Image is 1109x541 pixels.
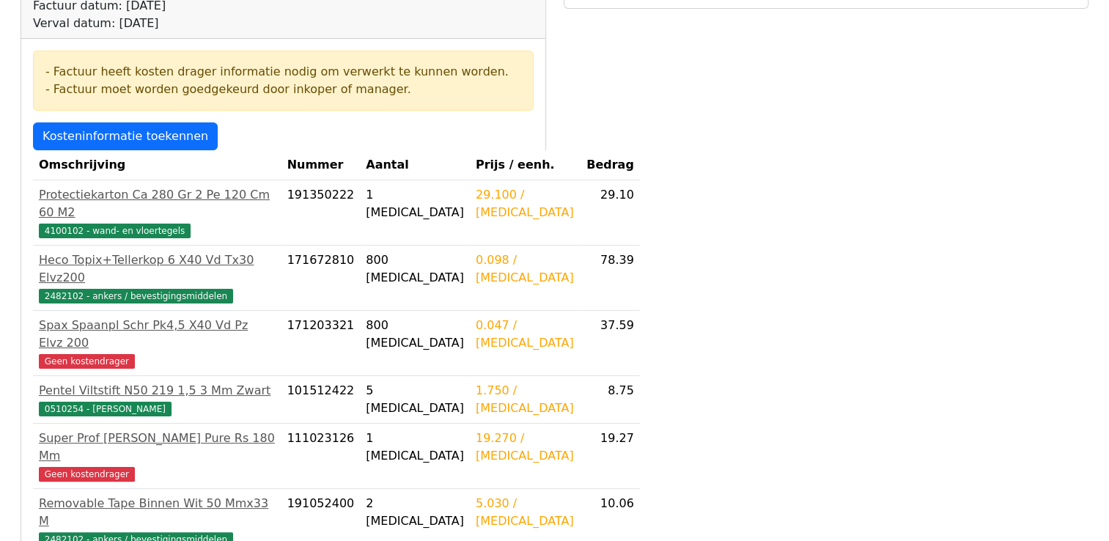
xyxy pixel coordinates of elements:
[45,81,521,98] div: - Factuur moet worden goedgekeurd door inkoper of manager.
[476,317,574,352] div: 0.047 / [MEDICAL_DATA]
[281,376,361,424] td: 101512422
[39,354,135,369] span: Geen kostendrager
[39,251,276,304] a: Heco Topix+Tellerkop 6 X40 Vd Tx30 Elvz2002482102 - ankers / bevestigingsmiddelen
[39,467,135,482] span: Geen kostendrager
[580,180,640,246] td: 29.10
[33,150,281,180] th: Omschrijving
[33,15,209,32] div: Verval datum: [DATE]
[39,382,276,400] div: Pentel Viltstift N50 219 1,5 3 Mm Zwart
[476,186,574,221] div: 29.100 / [MEDICAL_DATA]
[39,430,276,482] a: Super Prof [PERSON_NAME] Pure Rs 180 MmGeen kostendrager
[366,186,464,221] div: 1 [MEDICAL_DATA]
[580,424,640,489] td: 19.27
[39,317,276,352] div: Spax Spaanpl Schr Pk4,5 X40 Vd Pz Elvz 200
[281,311,361,376] td: 171203321
[366,317,464,352] div: 800 [MEDICAL_DATA]
[39,317,276,369] a: Spax Spaanpl Schr Pk4,5 X40 Vd Pz Elvz 200Geen kostendrager
[580,246,640,311] td: 78.39
[281,180,361,246] td: 191350222
[39,289,233,303] span: 2482102 - ankers / bevestigingsmiddelen
[39,186,276,221] div: Protectiekarton Ca 280 Gr 2 Pe 120 Cm 60 M2
[476,495,574,530] div: 5.030 / [MEDICAL_DATA]
[476,251,574,287] div: 0.098 / [MEDICAL_DATA]
[39,495,276,530] div: Removable Tape Binnen Wit 50 Mmx33 M
[39,430,276,465] div: Super Prof [PERSON_NAME] Pure Rs 180 Mm
[476,430,574,465] div: 19.270 / [MEDICAL_DATA]
[39,402,172,416] span: 0510254 - [PERSON_NAME]
[476,382,574,417] div: 1.750 / [MEDICAL_DATA]
[470,150,580,180] th: Prijs / eenh.
[39,251,276,287] div: Heco Topix+Tellerkop 6 X40 Vd Tx30 Elvz200
[366,430,464,465] div: 1 [MEDICAL_DATA]
[281,150,361,180] th: Nummer
[580,311,640,376] td: 37.59
[580,150,640,180] th: Bedrag
[366,251,464,287] div: 800 [MEDICAL_DATA]
[39,186,276,239] a: Protectiekarton Ca 280 Gr 2 Pe 120 Cm 60 M24100102 - wand- en vloertegels
[39,224,191,238] span: 4100102 - wand- en vloertegels
[281,424,361,489] td: 111023126
[360,150,470,180] th: Aantal
[45,63,521,81] div: - Factuur heeft kosten drager informatie nodig om verwerkt te kunnen worden.
[33,122,218,150] a: Kosteninformatie toekennen
[281,246,361,311] td: 171672810
[580,376,640,424] td: 8.75
[366,382,464,417] div: 5 [MEDICAL_DATA]
[366,495,464,530] div: 2 [MEDICAL_DATA]
[39,382,276,417] a: Pentel Viltstift N50 219 1,5 3 Mm Zwart0510254 - [PERSON_NAME]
